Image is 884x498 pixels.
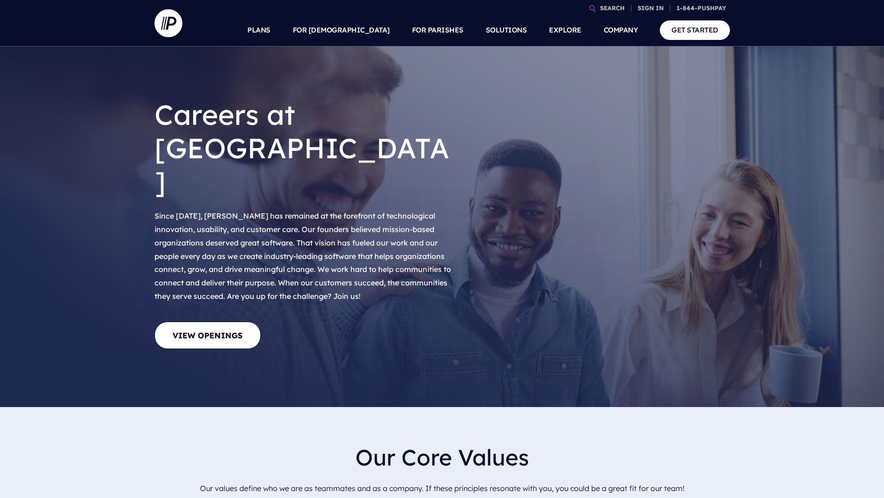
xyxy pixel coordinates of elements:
a: SOLUTIONS [486,14,527,46]
a: GET STARTED [660,20,730,39]
a: FOR [DEMOGRAPHIC_DATA] [293,14,390,46]
span: Since [DATE], [PERSON_NAME] has remained at the forefront of technological innovation, usability,... [155,211,451,301]
a: EXPLORE [549,14,581,46]
a: FOR PARISHES [412,14,464,46]
h2: Our Core Values [162,437,723,478]
a: COMPANY [604,14,638,46]
a: View Openings [155,322,261,349]
a: PLANS [247,14,271,46]
h1: Careers at [GEOGRAPHIC_DATA] [155,91,456,206]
